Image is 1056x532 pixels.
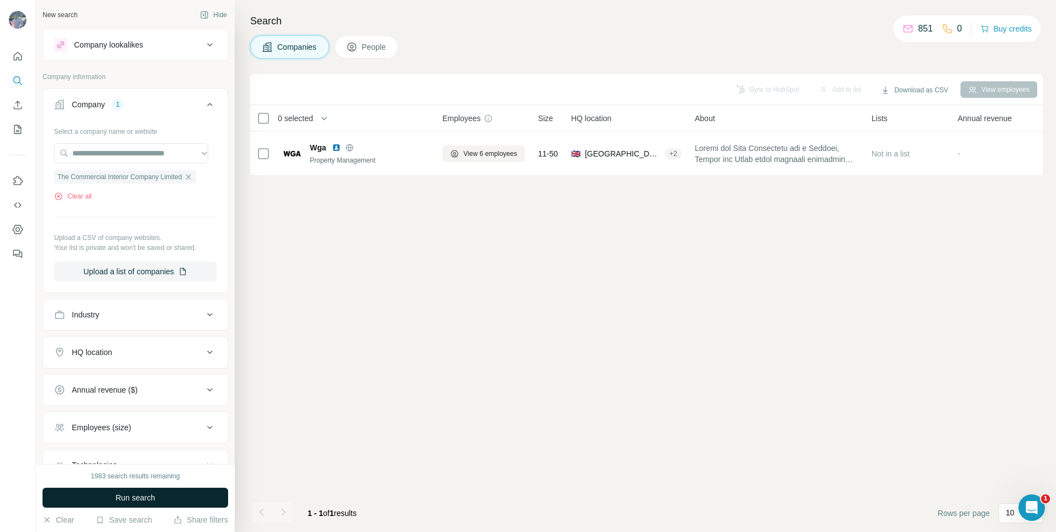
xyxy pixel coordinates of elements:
[938,508,990,519] span: Rows per page
[43,91,228,122] button: Company1
[9,11,27,29] img: Avatar
[57,172,182,182] span: The Commercial Interior Company Limited
[9,46,27,66] button: Quick start
[310,155,429,165] div: Property Management
[585,148,661,159] span: [GEOGRAPHIC_DATA], [GEOGRAPHIC_DATA], [GEOGRAPHIC_DATA]
[91,471,180,481] div: 1983 search results remaining
[250,13,1043,29] h4: Search
[112,100,124,109] div: 1
[9,195,27,215] button: Use Surfe API
[958,113,1012,124] span: Annual revenue
[957,22,962,35] p: 0
[1041,494,1050,503] span: 1
[277,41,318,53] span: Companies
[463,149,517,159] span: View 6 employees
[695,143,858,165] span: Loremi dol Sita Consectetu adi e Seddoei, Tempor inc Utlab etdol magnaali enimadmin veniamq nostr...
[173,514,228,525] button: Share filters
[278,113,313,124] span: 0 selected
[332,143,341,152] img: LinkedIn logo
[323,509,330,518] span: of
[9,244,27,264] button: Feedback
[43,414,228,441] button: Employees (size)
[9,171,27,191] button: Use Surfe on LinkedIn
[72,309,99,320] div: Industry
[43,377,228,403] button: Annual revenue ($)
[1018,494,1045,521] iframe: Intercom live chat
[330,509,334,518] span: 1
[9,220,27,239] button: Dashboard
[72,347,112,358] div: HQ location
[538,113,553,124] span: Size
[72,99,105,110] div: Company
[873,82,955,98] button: Download as CSV
[308,509,357,518] span: results
[9,95,27,115] button: Enrich CSV
[872,149,910,158] span: Not in a list
[54,233,217,243] p: Upload a CSV of company websites.
[538,148,558,159] span: 11-50
[872,113,888,124] span: Lists
[72,422,131,433] div: Employees (size)
[54,191,92,201] button: Clear all
[980,21,1032,36] button: Buy credits
[571,148,580,159] span: 🇬🇧
[72,460,117,471] div: Technologies
[54,122,217,137] div: Select a company name or website
[43,339,228,366] button: HQ location
[43,10,77,20] div: New search
[54,262,217,281] button: Upload a list of companies
[43,488,228,508] button: Run search
[283,145,301,163] img: Logo of Wga
[9,71,27,91] button: Search
[43,301,228,328] button: Industry
[665,149,682,159] div: + 2
[308,509,323,518] span: 1 - 1
[571,113,611,124] span: HQ location
[43,452,228,478] button: Technologies
[362,41,387,53] span: People
[310,142,326,153] span: Wga
[958,149,960,158] span: -
[9,119,27,139] button: My lists
[43,32,228,58] button: Company lookalikes
[74,39,143,50] div: Company lookalikes
[54,243,217,253] p: Your list is private and won't be saved or shared.
[43,72,228,82] p: Company information
[918,22,933,35] p: 851
[695,113,715,124] span: About
[96,514,152,525] button: Save search
[192,7,235,23] button: Hide
[72,384,138,395] div: Annual revenue ($)
[1006,507,1015,518] p: 10
[115,492,155,503] span: Run search
[43,514,74,525] button: Clear
[442,113,481,124] span: Employees
[442,145,525,162] button: View 6 employees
